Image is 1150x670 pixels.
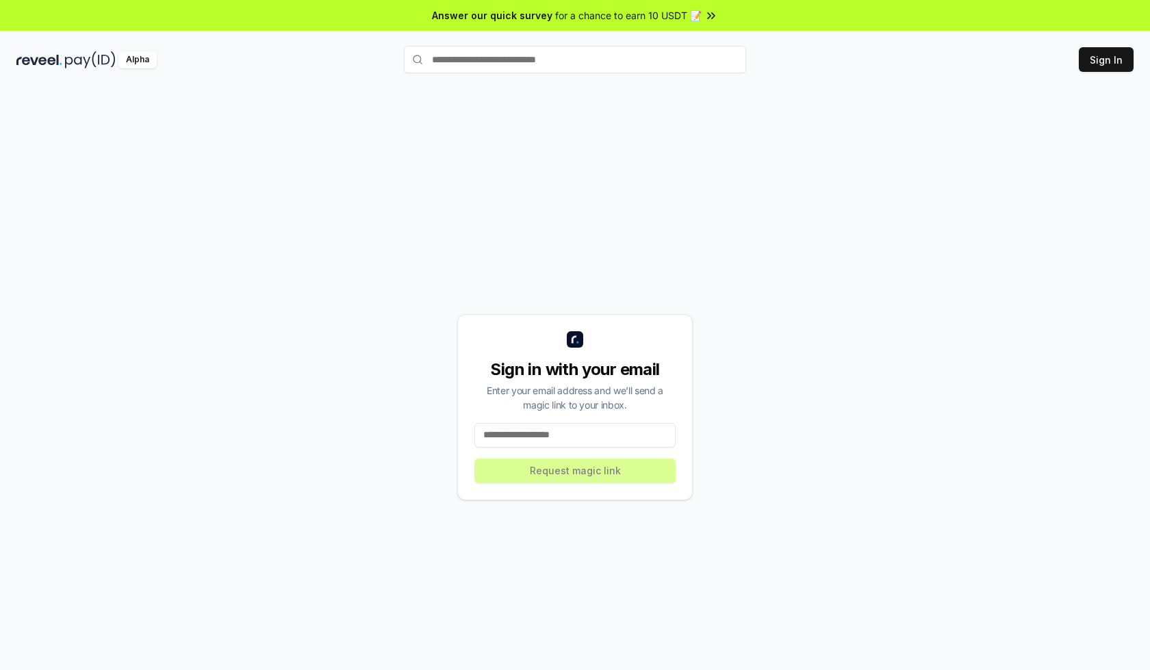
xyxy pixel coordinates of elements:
[16,51,62,68] img: reveel_dark
[1079,47,1134,72] button: Sign In
[118,51,157,68] div: Alpha
[65,51,116,68] img: pay_id
[474,383,676,412] div: Enter your email address and we’ll send a magic link to your inbox.
[555,8,702,23] span: for a chance to earn 10 USDT 📝
[432,8,552,23] span: Answer our quick survey
[474,359,676,381] div: Sign in with your email
[567,331,583,348] img: logo_small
